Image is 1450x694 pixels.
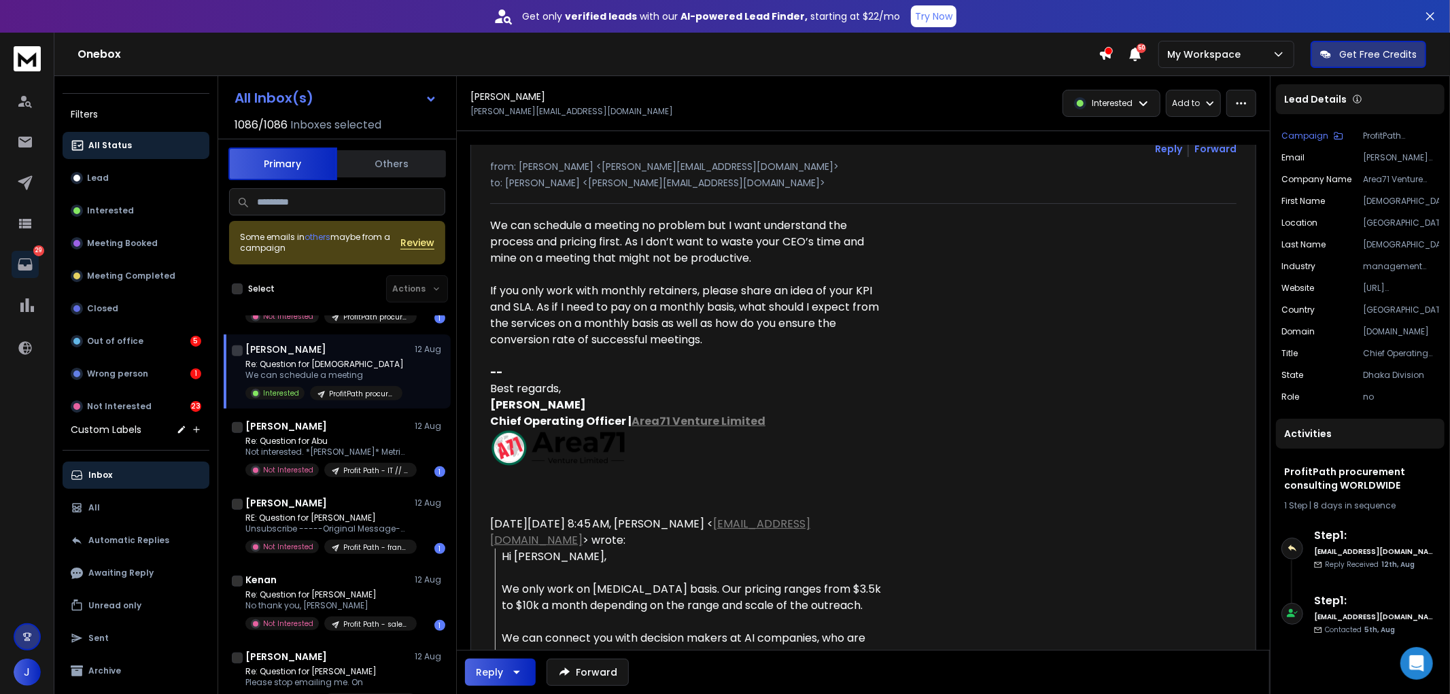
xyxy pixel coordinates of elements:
p: Add to [1172,98,1200,109]
div: 1 [434,466,445,477]
h1: All Inbox(s) [235,91,313,105]
h1: [PERSON_NAME] [245,343,326,356]
span: 50 [1137,44,1146,53]
p: RE: Question for [PERSON_NAME] [245,513,409,523]
p: from: [PERSON_NAME] <[PERSON_NAME][EMAIL_ADDRESS][DOMAIN_NAME]> [490,160,1237,173]
div: Some emails in maybe from a campaign [240,232,400,254]
p: We can schedule a meeting [245,370,404,381]
p: State [1281,370,1303,381]
p: [DOMAIN_NAME] [1363,326,1439,337]
p: Out of office [87,336,143,347]
button: Wrong person1 [63,360,209,387]
p: ProfitPath procurement consulting WORLDWIDE---Rerun [343,312,409,322]
h6: [EMAIL_ADDRESS][DOMAIN_NAME] [1314,546,1433,557]
p: All Status [88,140,132,151]
p: Dhaka Division [1363,370,1439,381]
p: Lead [87,173,109,184]
h3: Custom Labels [71,423,141,436]
p: ProfitPath procurement consulting WORLDWIDE [1363,131,1439,141]
p: 12 Aug [415,574,445,585]
p: domain [1281,326,1315,337]
p: Get Free Credits [1339,48,1417,61]
span: 1086 / 1086 [235,117,288,133]
b: -- [490,364,502,380]
p: management consulting [1363,261,1439,272]
div: Forward [1194,142,1237,156]
p: Not Interested [263,465,313,475]
p: Reply Received [1325,559,1415,570]
p: Profit Path - IT // ceo cmo [343,466,409,476]
p: Not Interested [263,311,313,322]
p: Not Interested [263,542,313,552]
strong: verified leads [565,10,637,23]
button: Meeting Booked [63,230,209,257]
span: 5th, Aug [1364,625,1395,635]
button: Reply [465,659,536,686]
span: others [305,231,330,243]
button: Sent [63,625,209,652]
p: Re: Question for [PERSON_NAME] [245,589,409,600]
p: Contacted [1325,625,1395,635]
div: 23 [190,401,201,412]
p: Re: Question for Abu [245,436,409,447]
span: 8 days in sequence [1313,500,1396,511]
b: Chief Operating Officer | [490,413,632,429]
p: to: [PERSON_NAME] <[PERSON_NAME][EMAIL_ADDRESS][DOMAIN_NAME]> [490,176,1237,190]
div: 1 [190,368,201,379]
button: Lead [63,164,209,192]
p: location [1281,218,1317,228]
button: Campaign [1281,131,1343,141]
p: industry [1281,261,1315,272]
button: Review [400,236,434,249]
p: Country [1281,305,1315,315]
div: | [1284,500,1436,511]
p: No thank you, [PERSON_NAME] [245,600,409,611]
p: 29 [33,245,44,256]
div: Activities [1276,419,1445,449]
p: Not Interested [263,619,313,629]
h6: Step 1 : [1314,527,1433,544]
p: Inbox [88,470,112,481]
h1: Kenan [245,573,277,587]
button: Forward [547,659,629,686]
p: Interested [1092,98,1133,109]
button: J [14,659,41,686]
p: Try Now [915,10,952,23]
p: Closed [87,303,118,314]
p: Email [1281,152,1305,163]
p: Wrong person [87,368,148,379]
button: Archive [63,657,209,684]
p: Campaign [1281,131,1328,141]
h1: [PERSON_NAME] [245,496,327,510]
h1: [PERSON_NAME] [245,419,327,433]
p: Automatic Replies [88,535,169,546]
button: All [63,494,209,521]
button: Try Now [911,5,956,27]
p: Re: Question for [PERSON_NAME] [245,666,409,677]
h1: Onebox [77,46,1099,63]
p: First Name [1281,196,1325,207]
button: Unread only [63,592,209,619]
p: All [88,502,100,513]
h3: Inboxes selected [290,117,381,133]
p: 12 Aug [415,498,445,508]
p: Area71 Venture Limited [1363,174,1439,185]
button: Interested [63,197,209,224]
p: Profit Path - franchise marketing with ICP -- rerun [343,542,409,553]
h1: [PERSON_NAME] [245,650,327,663]
label: Select [248,283,275,294]
button: Not Interested23 [63,393,209,420]
p: [URL][DOMAIN_NAME] [1363,283,1439,294]
h3: Filters [63,105,209,124]
a: [EMAIL_ADDRESS][DOMAIN_NAME] [490,516,810,548]
p: Lead Details [1284,92,1347,106]
div: Open Intercom Messenger [1400,647,1433,680]
div: Best regards, [490,364,887,430]
p: Unsubscribe -----Original Message----- From: [PERSON_NAME] [245,523,409,534]
a: 29 [12,251,39,278]
p: Not Interested [87,401,152,412]
div: 1 [434,620,445,631]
